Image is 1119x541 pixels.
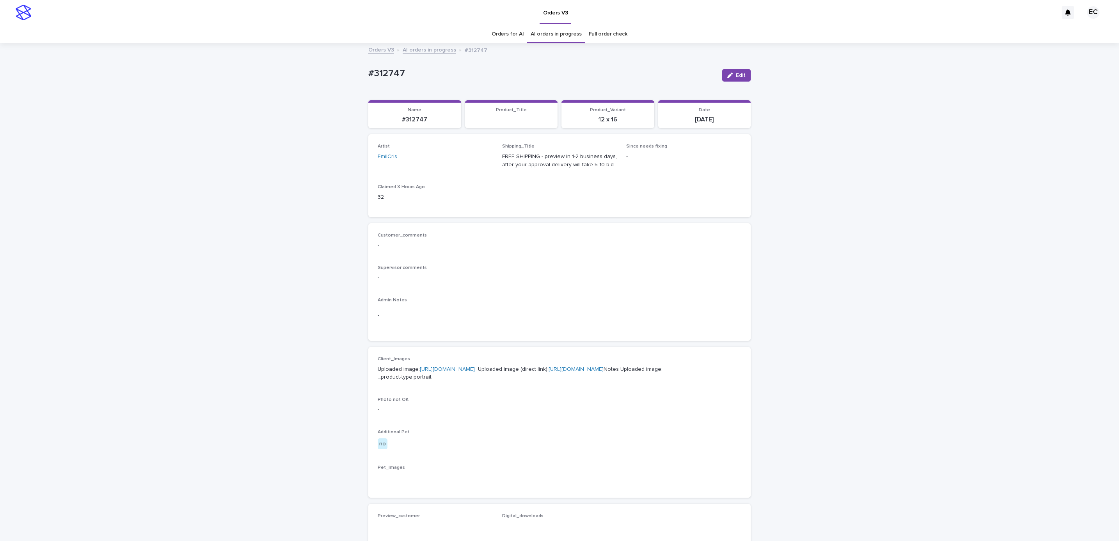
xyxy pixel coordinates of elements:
p: - [502,522,617,530]
p: - [626,153,741,161]
p: - [378,406,741,414]
span: Date [699,108,710,112]
p: #312747 [368,68,716,79]
span: Additional Pet [378,430,410,434]
div: no [378,438,387,450]
span: Claimed X Hours Ago [378,185,425,189]
a: [URL][DOMAIN_NAME] [420,367,475,372]
a: AI orders in progress [403,45,456,54]
p: - [378,474,741,482]
span: Since needs fixing [626,144,667,149]
a: Full order check [589,25,627,43]
span: Shipping_Title [502,144,535,149]
span: Pet_Images [378,465,405,470]
span: Client_Images [378,357,410,361]
a: EmilCris [378,153,397,161]
span: Customer_comments [378,233,427,238]
p: - [378,241,741,249]
span: Photo not OK [378,397,409,402]
p: - [378,522,493,530]
p: 12 x 16 [566,116,650,123]
div: EC [1087,6,1099,19]
span: Artist [378,144,390,149]
a: [URL][DOMAIN_NAME] [549,367,604,372]
span: Preview_customer [378,514,420,518]
p: FREE SHIPPING - preview in 1-2 business days, after your approval delivery will take 5-10 b.d. [502,153,617,169]
p: #312747 [465,45,487,54]
img: stacker-logo-s-only.png [16,5,31,20]
span: Supervisor comments [378,265,427,270]
a: AI orders in progress [531,25,582,43]
span: Digital_downloads [502,514,544,518]
span: Name [408,108,421,112]
p: - [378,274,741,282]
span: Admin Notes [378,298,407,303]
a: Orders V3 [368,45,394,54]
span: Product_Variant [590,108,626,112]
p: [DATE] [663,116,746,123]
button: Edit [722,69,751,82]
p: - [378,311,741,320]
span: Edit [736,73,746,78]
p: 32 [378,193,493,201]
p: #312747 [373,116,456,123]
a: Orders for AI [492,25,524,43]
p: Uploaded image: _Uploaded image (direct link): Notes Uploaded image: _product-type:portrait [378,365,741,382]
span: Product_Title [496,108,527,112]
